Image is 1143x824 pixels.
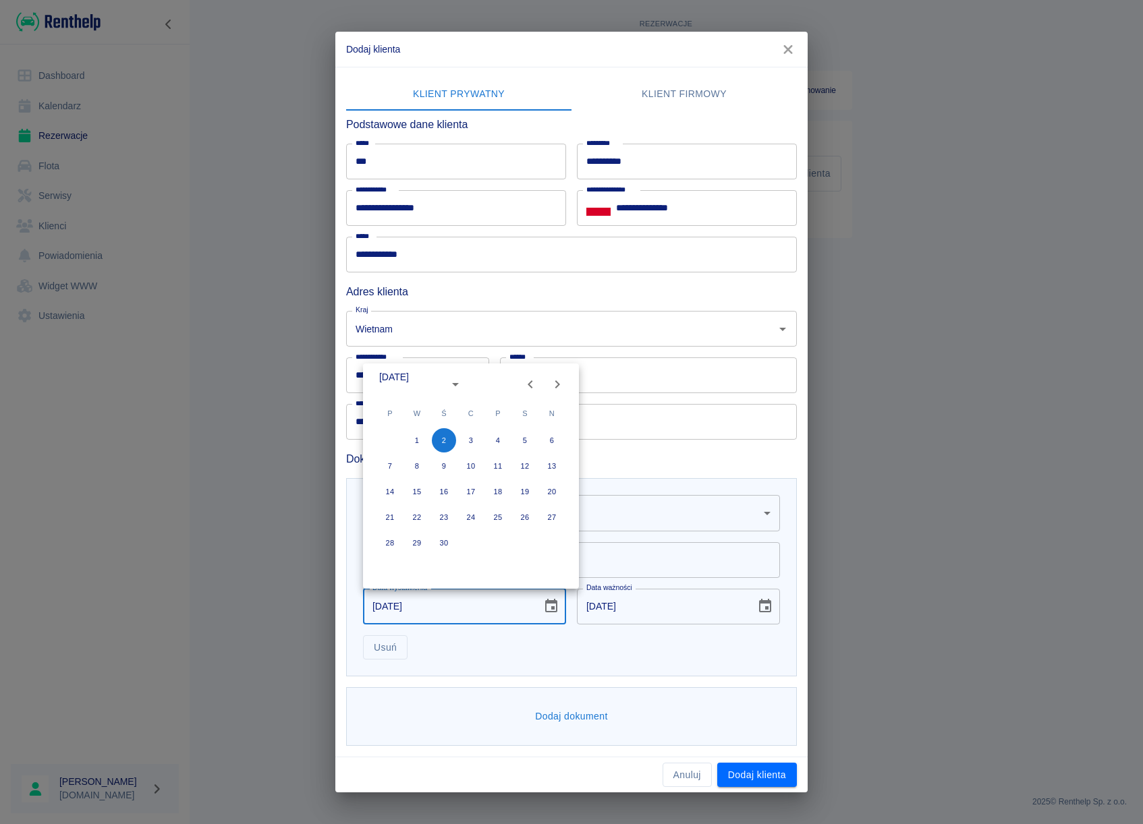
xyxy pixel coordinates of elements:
[346,283,797,300] h6: Adres klienta
[577,589,746,624] input: DD-MM-YYYY
[530,704,613,729] button: Dodaj dokument
[346,78,571,111] button: Klient prywatny
[405,454,429,478] button: 8
[459,428,483,452] button: 3
[571,78,797,111] button: Klient firmowy
[486,479,510,504] button: 18
[378,400,402,427] span: poniedziałek
[432,531,456,555] button: 30
[513,505,537,529] button: 26
[432,400,456,427] span: środa
[459,505,483,529] button: 24
[538,593,565,620] button: Choose date, selected date is 2 wrz 2015
[717,763,797,788] button: Dodaj klienta
[432,505,456,529] button: 23
[540,400,564,427] span: niedziela
[540,505,564,529] button: 27
[459,400,483,427] span: czwartek
[513,428,537,452] button: 5
[513,454,537,478] button: 12
[486,505,510,529] button: 25
[432,479,456,504] button: 16
[363,635,408,660] button: Usuń
[378,479,402,504] button: 14
[444,373,467,396] button: calendar view is open, switch to year view
[517,371,544,398] button: Previous month
[432,454,456,478] button: 9
[459,454,483,478] button: 10
[432,428,456,452] button: 2
[379,370,440,384] div: [DATE]
[378,505,402,529] button: 21
[540,454,564,478] button: 13
[586,583,632,593] label: Data ważności
[663,763,712,788] button: Anuluj
[486,454,510,478] button: 11
[540,428,564,452] button: 6
[372,583,427,593] label: Data wystawienia
[544,371,571,398] button: Next month
[363,589,532,624] input: DD-MM-YYYY
[405,428,429,452] button: 1
[586,198,611,218] button: Select country
[773,320,792,339] button: Otwórz
[486,428,510,452] button: 4
[513,400,537,427] span: sobota
[356,305,368,315] label: Kraj
[513,479,537,504] button: 19
[405,531,429,555] button: 29
[346,450,797,467] h6: Dokumenty
[405,400,429,427] span: wtorek
[405,479,429,504] button: 15
[752,593,779,620] button: Choose date, selected date is 2 wrz 2025
[486,400,510,427] span: piątek
[405,505,429,529] button: 22
[346,78,797,111] div: lab API tabs example
[378,531,402,555] button: 28
[540,479,564,504] button: 20
[378,454,402,478] button: 7
[346,116,797,133] h6: Podstawowe dane klienta
[335,32,808,67] h2: Dodaj klienta
[459,479,483,504] button: 17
